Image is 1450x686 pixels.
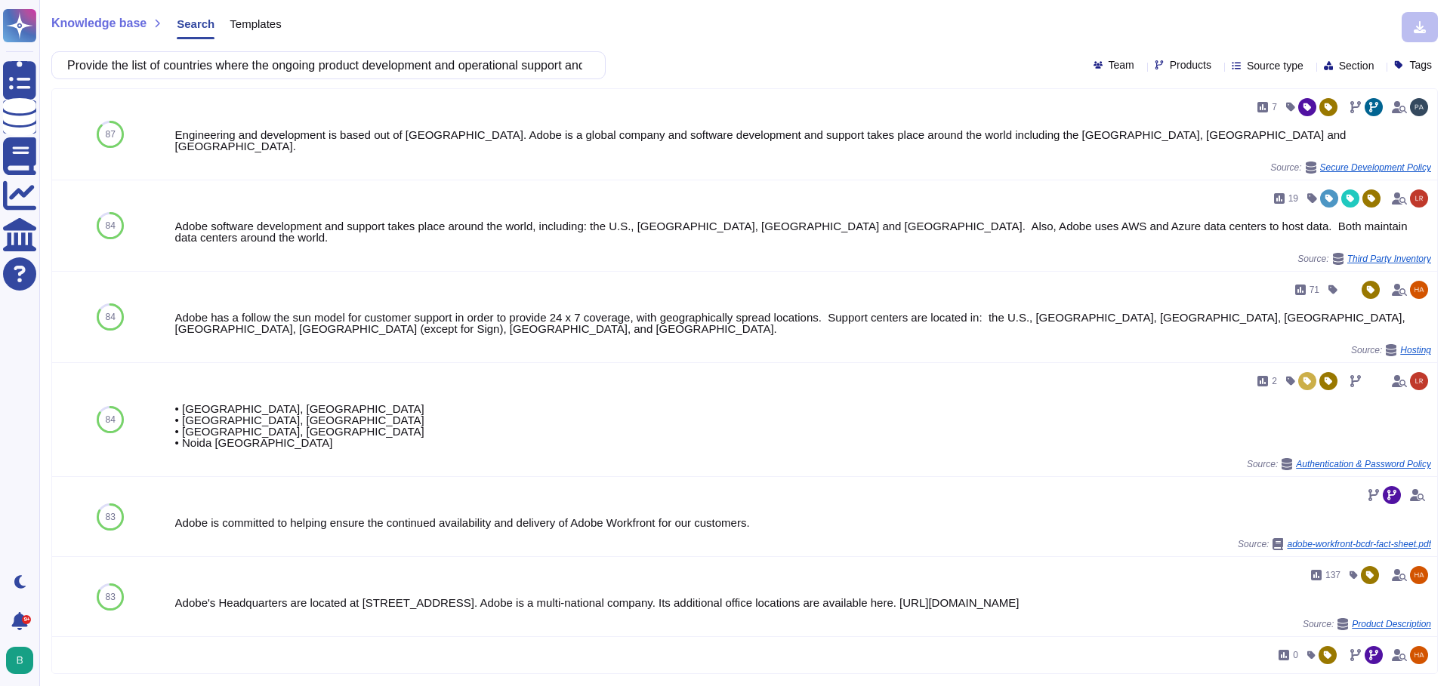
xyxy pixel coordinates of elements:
[1247,458,1431,470] span: Source:
[175,312,1431,334] div: Adobe has a follow the sun model for customer support in order to provide 24 x 7 coverage, with g...
[1272,103,1277,112] span: 7
[51,17,147,29] span: Knowledge base
[175,129,1431,152] div: Engineering and development is based out of [GEOGRAPHIC_DATA]. Adobe is a global company and soft...
[1351,344,1431,356] span: Source:
[1352,620,1431,629] span: Product Description
[1238,538,1431,550] span: Source:
[1296,460,1431,469] span: Authentication & Password Policy
[106,592,116,601] span: 83
[1347,254,1431,263] span: Third Party Inventory
[1270,162,1431,174] span: Source:
[1400,346,1431,355] span: Hosting
[175,403,1431,448] div: • [GEOGRAPHIC_DATA], [GEOGRAPHIC_DATA] • [GEOGRAPHIC_DATA], [GEOGRAPHIC_DATA] • [GEOGRAPHIC_DATA]...
[106,312,116,321] span: 84
[1109,60,1134,70] span: Team
[106,221,116,230] span: 84
[1320,163,1431,172] span: Secure Development Policy
[1409,60,1432,70] span: Tags
[1170,60,1211,70] span: Products
[3,644,44,677] button: user
[1410,98,1428,116] img: user
[1410,566,1428,584] img: user
[1247,60,1303,71] span: Source type
[1410,646,1428,664] img: user
[1287,540,1431,549] span: adobe-workfront-bcdr-fact-sheet.pdf
[60,52,590,78] input: Search a question or template...
[106,130,116,139] span: 87
[22,615,31,624] div: 9+
[6,647,33,674] img: user
[1325,571,1340,580] span: 137
[106,512,116,521] span: 83
[1293,651,1298,660] span: 0
[1410,281,1428,299] img: user
[230,18,281,29] span: Templates
[1303,618,1431,630] span: Source:
[1410,189,1428,208] img: user
[1288,194,1298,203] span: 19
[175,220,1431,243] div: Adobe software development and support takes place around the world, including: the U.S., [GEOGRA...
[1272,377,1277,386] span: 2
[106,415,116,424] span: 84
[175,597,1431,608] div: Adobe's Headquarters are located at [STREET_ADDRESS]. Adobe is a multi-national company. Its addi...
[1410,372,1428,390] img: user
[1310,285,1319,294] span: 71
[175,517,1431,528] div: Adobe is committed to helping ensure the continued availability and delivery of Adobe Workfront f...
[177,18,214,29] span: Search
[1339,60,1374,71] span: Section
[1297,253,1431,265] span: Source:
